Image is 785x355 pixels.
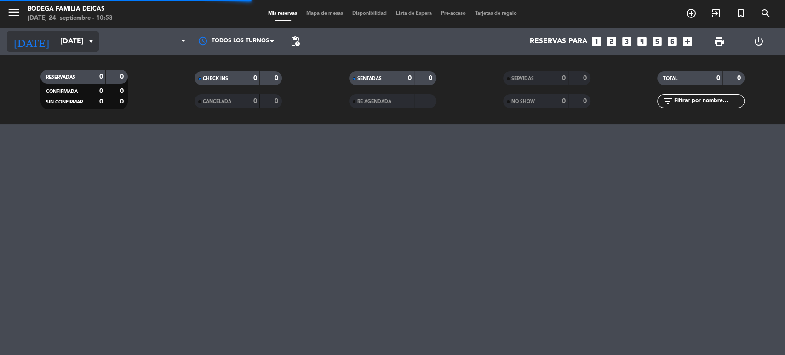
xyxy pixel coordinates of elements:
[302,11,348,16] span: Mapa de mesas
[711,8,722,19] i: exit_to_app
[99,74,103,80] strong: 0
[120,88,126,94] strong: 0
[606,35,618,47] i: looks_two
[562,98,566,104] strong: 0
[753,36,764,47] i: power_settings_new
[739,28,778,55] div: LOG OUT
[651,35,663,47] i: looks_5
[99,88,103,94] strong: 0
[86,36,97,47] i: arrow_drop_down
[760,8,771,19] i: search
[621,35,633,47] i: looks_3
[429,75,434,81] strong: 0
[583,98,588,104] strong: 0
[264,11,302,16] span: Mis reservas
[716,75,720,81] strong: 0
[673,96,744,106] input: Filtrar por nombre...
[290,36,301,47] span: pending_actions
[636,35,648,47] i: looks_4
[120,74,126,80] strong: 0
[203,99,231,104] span: CANCELADA
[253,98,257,104] strong: 0
[686,8,697,19] i: add_circle_outline
[714,36,725,47] span: print
[511,99,535,104] span: NO SHOW
[583,75,588,81] strong: 0
[46,89,78,94] span: CONFIRMADA
[436,11,470,16] span: Pre-acceso
[253,75,257,81] strong: 0
[348,11,391,16] span: Disponibilidad
[666,35,678,47] i: looks_6
[562,75,566,81] strong: 0
[735,8,746,19] i: turned_in_not
[99,98,103,105] strong: 0
[662,96,673,107] i: filter_list
[7,6,21,19] i: menu
[203,76,228,81] span: CHECK INS
[46,100,83,104] span: SIN CONFIRMAR
[7,6,21,23] button: menu
[408,75,412,81] strong: 0
[357,99,391,104] span: RE AGENDADA
[737,75,743,81] strong: 0
[470,11,521,16] span: Tarjetas de regalo
[530,37,587,46] span: Reservas para
[275,98,280,104] strong: 0
[590,35,602,47] i: looks_one
[275,75,280,81] strong: 0
[120,98,126,105] strong: 0
[682,35,693,47] i: add_box
[28,14,113,23] div: [DATE] 24. septiembre - 10:53
[46,75,75,80] span: RESERVADAS
[357,76,382,81] span: SENTADAS
[511,76,534,81] span: SERVIDAS
[28,5,113,14] div: Bodega Familia Deicas
[7,31,56,52] i: [DATE]
[663,76,677,81] span: TOTAL
[391,11,436,16] span: Lista de Espera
